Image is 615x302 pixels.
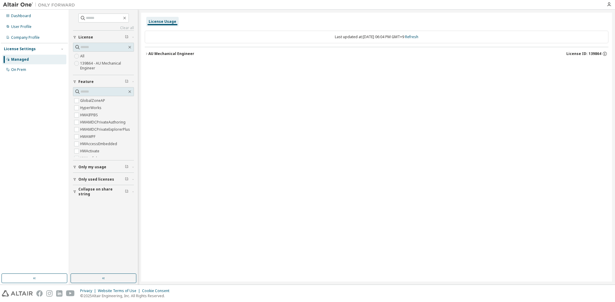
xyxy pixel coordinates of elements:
span: License [78,35,93,40]
button: Only used licenses [73,173,134,186]
a: Refresh [405,34,418,39]
img: youtube.svg [66,290,75,297]
label: HWAWPF [80,133,97,140]
span: Clear filter [125,189,129,194]
button: Collapse on share string [73,185,134,198]
img: linkedin.svg [56,290,62,297]
span: Collapse on share string [78,187,125,197]
img: altair_logo.svg [2,290,33,297]
label: HWAMDCPrivateAuthoring [80,119,127,126]
label: HWAccessEmbedded [80,140,118,148]
img: facebook.svg [36,290,43,297]
span: Clear filter [125,35,129,40]
p: © 2025 Altair Engineering, Inc. All Rights Reserved. [80,293,173,298]
button: Only my usage [73,160,134,174]
label: GlobalZoneAP [80,97,106,104]
div: Dashboard [11,14,31,18]
span: Only my usage [78,165,106,169]
span: Feature [78,79,94,84]
label: HyperWorks [80,104,103,111]
div: License Settings [4,47,36,51]
div: Website Terms of Use [98,288,142,293]
div: Privacy [80,288,98,293]
button: License [73,31,134,44]
label: HWAMDCPrivateExplorerPlus [80,126,131,133]
div: License Usage [149,19,176,24]
a: Clear all [73,26,134,30]
span: Only used licenses [78,177,114,182]
span: Clear filter [125,79,129,84]
div: Last updated at: [DATE] 06:04 PM GMT+9 [145,31,608,43]
img: instagram.svg [46,290,53,297]
label: HWAIFPBS [80,111,99,119]
img: Altair One [3,2,78,8]
div: On Prem [11,67,26,72]
label: HWAcufwh [80,155,99,162]
label: 139864 - AU Mechanical Engineer [80,60,134,72]
span: License ID: 139864 [566,51,601,56]
div: AU Mechanical Engineer [148,51,194,56]
span: Clear filter [125,177,129,182]
label: All [80,53,86,60]
button: AU Mechanical EngineerLicense ID: 139864 [145,47,608,60]
div: Company Profile [11,35,40,40]
span: Clear filter [125,165,129,169]
label: HWActivate [80,148,101,155]
div: Managed [11,57,29,62]
button: Feature [73,75,134,88]
div: Cookie Consent [142,288,173,293]
div: User Profile [11,24,32,29]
